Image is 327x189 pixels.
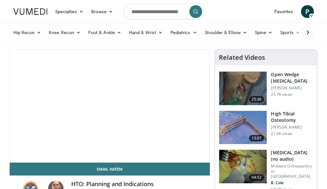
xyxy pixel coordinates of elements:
h4: Related Videos [219,54,265,61]
img: c11a38e3-950c-4dae-9309-53f3bdf05539.150x105_q85_crop-smart_upscale.jpg [219,111,267,144]
p: 25.7K views [271,92,292,97]
a: Specialties [51,5,88,18]
a: Knee Recon [45,26,84,39]
a: Email Hatem [10,163,210,175]
img: VuMedi Logo [13,8,47,15]
img: 38896_0000_3.png.150x105_q85_crop-smart_upscale.jpg [219,150,267,183]
a: 13:07 High Tibial Osteotomy [PERSON_NAME] 21.0K views [219,111,313,145]
a: Favorites [271,5,297,18]
input: Search topics, interventions [124,4,204,19]
a: Spine [251,26,276,39]
span: 04:52 [249,174,264,181]
a: Sports [276,26,304,39]
img: 1390019_3.png.150x105_q85_crop-smart_upscale.jpg [219,72,267,105]
p: [PERSON_NAME] [271,125,313,130]
a: Pediatrics [167,26,201,39]
p: [PERSON_NAME] [271,85,313,91]
a: Shoulder & Elbow [201,26,251,39]
a: 25:36 Open Wedge [MEDICAL_DATA] [PERSON_NAME] 25.7K views [219,71,313,105]
a: P [301,5,314,18]
a: Hip Recon [10,26,45,39]
h3: [MEDICAL_DATA] (no audio) [271,149,313,162]
a: Foot & Ankle [84,26,125,39]
h4: HTO: Planning and Indications [71,181,205,188]
p: Midwest Orthopaedics at [GEOGRAPHIC_DATA] [271,164,313,179]
span: 13:07 [249,135,264,141]
span: 25:36 [249,96,264,103]
h3: Open Wedge [MEDICAL_DATA] [271,71,313,84]
p: 21.0K views [271,131,292,136]
a: Hand & Wrist [125,26,167,39]
p: B. Cole [271,180,313,185]
h3: High Tibial Osteotomy [271,111,313,123]
video-js: Video Player [10,50,210,162]
a: Browse [87,5,117,18]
